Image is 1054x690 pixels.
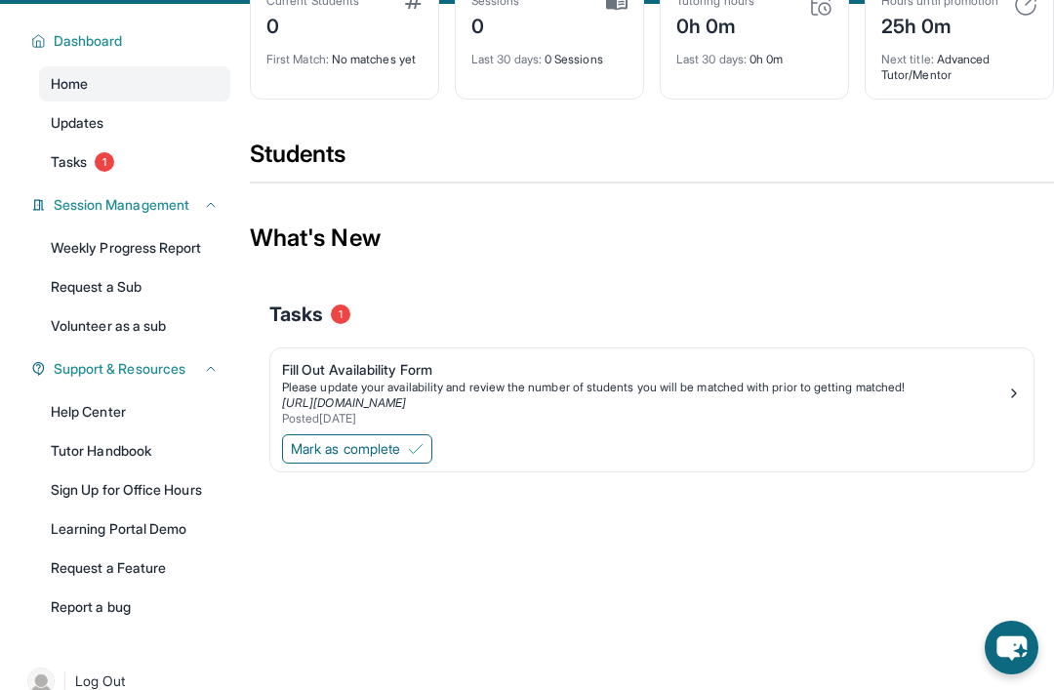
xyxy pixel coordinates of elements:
[881,52,934,66] span: Next title :
[54,31,123,51] span: Dashboard
[39,511,230,547] a: Learning Portal Demo
[39,550,230,586] a: Request a Feature
[95,152,114,172] span: 1
[39,144,230,180] a: Tasks1
[39,433,230,468] a: Tutor Handbook
[266,9,359,40] div: 0
[881,9,998,40] div: 25h 0m
[39,269,230,304] a: Request a Sub
[54,195,189,215] span: Session Management
[54,359,185,379] span: Support & Resources
[250,195,1054,281] div: What's New
[408,441,424,457] img: Mark as complete
[471,40,628,67] div: 0 Sessions
[282,395,406,410] a: [URL][DOMAIN_NAME]
[51,113,104,133] span: Updates
[985,621,1038,674] button: chat-button
[676,40,832,67] div: 0h 0m
[676,9,754,40] div: 0h 0m
[39,308,230,344] a: Volunteer as a sub
[269,301,323,328] span: Tasks
[331,304,350,324] span: 1
[46,31,219,51] button: Dashboard
[282,380,1006,395] div: Please update your availability and review the number of students you will be matched with prior ...
[270,348,1034,430] a: Fill Out Availability FormPlease update your availability and review the number of students you w...
[291,439,400,459] span: Mark as complete
[39,230,230,265] a: Weekly Progress Report
[51,74,88,94] span: Home
[881,40,1037,83] div: Advanced Tutor/Mentor
[471,52,542,66] span: Last 30 days :
[39,589,230,625] a: Report a bug
[282,434,432,464] button: Mark as complete
[39,105,230,141] a: Updates
[471,9,520,40] div: 0
[250,139,1054,182] div: Students
[282,360,1006,380] div: Fill Out Availability Form
[46,359,219,379] button: Support & Resources
[39,66,230,101] a: Home
[282,411,1006,426] div: Posted [DATE]
[39,472,230,507] a: Sign Up for Office Hours
[266,52,329,66] span: First Match :
[39,394,230,429] a: Help Center
[51,152,87,172] span: Tasks
[676,52,747,66] span: Last 30 days :
[266,40,423,67] div: No matches yet
[46,195,219,215] button: Session Management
